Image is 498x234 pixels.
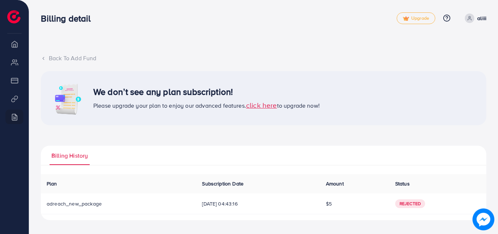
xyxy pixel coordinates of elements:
img: logo [7,10,20,23]
span: Amount [326,180,344,187]
span: Rejected [395,199,425,208]
span: Upgrade [403,16,429,21]
img: image [50,80,86,116]
span: Subscription Date [202,180,244,187]
span: Billing History [51,151,88,160]
a: tickUpgrade [397,12,435,24]
div: Back To Add Fund [41,54,486,62]
img: image [472,208,494,230]
h3: Billing detail [41,13,97,24]
a: aliiii [462,14,486,23]
h3: We don’t see any plan subscription! [93,87,320,97]
span: Plan [47,180,57,187]
img: tick [403,16,409,21]
span: Status [395,180,410,187]
span: $5 [326,200,332,207]
span: click here [246,100,277,110]
span: adreach_new_package [47,200,102,207]
span: [DATE] 04:43:16 [202,200,314,207]
span: Please upgrade your plan to enjoy our advanced features. to upgrade now! [93,101,320,110]
p: aliiii [477,14,486,23]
